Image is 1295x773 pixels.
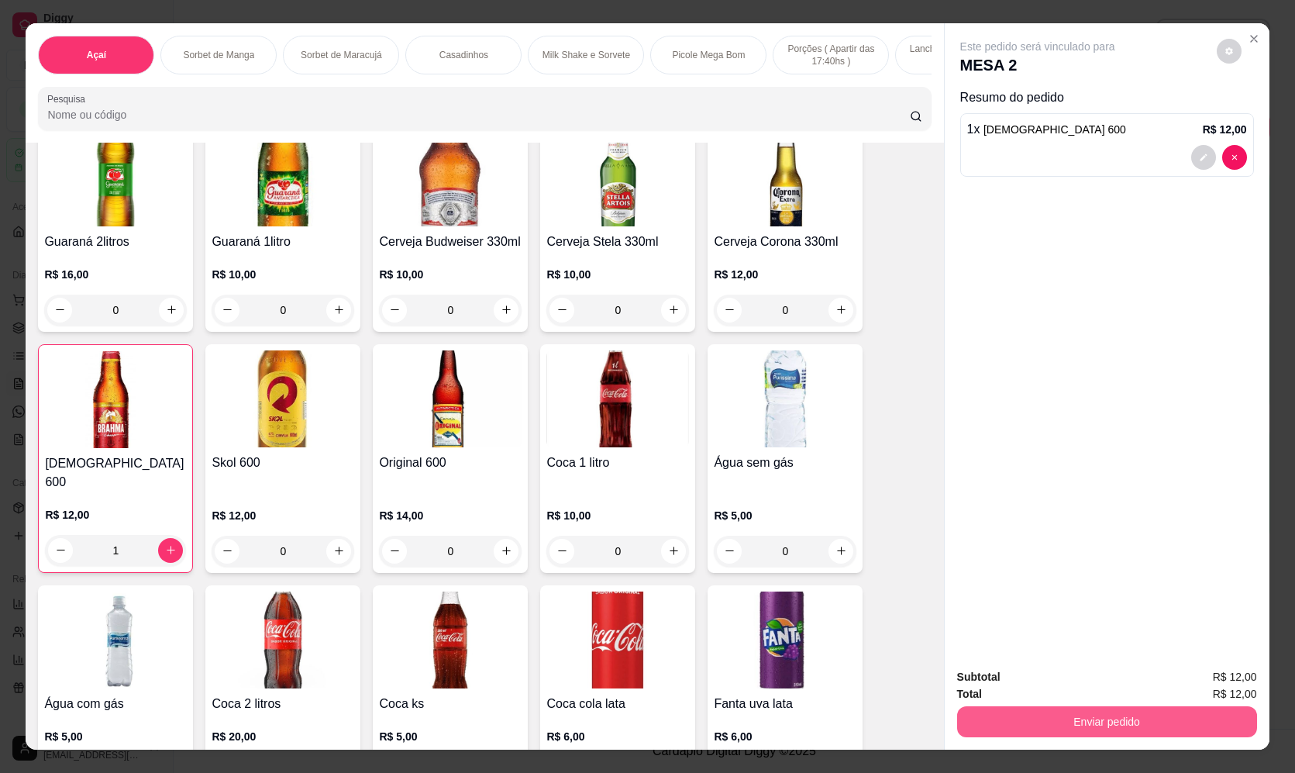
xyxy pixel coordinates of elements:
p: R$ 6,00 [714,729,856,744]
button: increase-product-quantity [159,298,184,323]
img: product-image [212,592,354,688]
button: increase-product-quantity [326,298,351,323]
button: decrease-product-quantity [549,539,574,564]
img: product-image [714,350,856,447]
img: product-image [546,592,689,688]
button: decrease-product-quantity [717,539,742,564]
button: decrease-product-quantity [215,298,239,323]
p: R$ 5,00 [379,729,522,744]
button: decrease-product-quantity [47,298,72,323]
h4: Cerveja Budweiser 330ml [379,233,522,251]
button: decrease-product-quantity [1222,145,1247,170]
h4: Coca ks [379,695,522,713]
p: R$ 20,00 [212,729,354,744]
p: R$ 12,00 [212,508,354,523]
p: Sorbet de Manga [183,49,254,61]
h4: Coca 1 litro [546,454,689,472]
button: decrease-product-quantity [1191,145,1216,170]
p: 1 x [967,120,1126,139]
p: R$ 12,00 [714,267,856,282]
p: Sorbet de Maracujá [301,49,382,61]
img: product-image [44,129,187,226]
button: increase-product-quantity [158,538,183,563]
strong: Subtotal [957,671,1001,683]
button: increase-product-quantity [661,298,686,323]
img: product-image [379,592,522,688]
p: Milk Shake e Sorvete [542,49,630,61]
img: product-image [212,129,354,226]
h4: Guaraná 1litro [212,233,354,251]
img: product-image [546,129,689,226]
button: Enviar pedido [957,706,1257,737]
img: product-image [212,350,354,447]
p: R$ 10,00 [379,267,522,282]
p: MESA 2 [960,54,1115,76]
p: R$ 10,00 [546,508,689,523]
button: increase-product-quantity [661,539,686,564]
span: [DEMOGRAPHIC_DATA] 600 [983,123,1126,136]
button: decrease-product-quantity [1217,39,1242,64]
p: Este pedido será vinculado para [960,39,1115,54]
p: R$ 16,00 [44,267,187,282]
h4: Cerveja Stela 330ml [546,233,689,251]
img: product-image [714,592,856,688]
button: decrease-product-quantity [215,539,239,564]
h4: [DEMOGRAPHIC_DATA] 600 [45,454,186,492]
strong: Total [957,688,982,700]
p: R$ 5,00 [714,508,856,523]
span: R$ 12,00 [1213,668,1257,685]
p: Porções ( Apartir das 17:40hs ) [786,43,876,67]
p: R$ 12,00 [45,507,186,523]
button: increase-product-quantity [828,539,853,564]
h4: Fanta uva lata [714,695,856,713]
button: Close [1242,26,1266,51]
button: increase-product-quantity [326,539,351,564]
img: product-image [379,129,522,226]
p: Picole Mega Bom [672,49,745,61]
p: Casadinhos [439,49,488,61]
button: increase-product-quantity [494,298,518,323]
p: R$ 14,00 [379,508,522,523]
h4: Coca cola lata [546,695,689,713]
p: Açaí [87,49,106,61]
button: decrease-product-quantity [382,298,407,323]
button: decrease-product-quantity [48,538,73,563]
img: product-image [44,592,187,688]
h4: Original 600 [379,454,522,472]
button: increase-product-quantity [494,539,518,564]
p: R$ 10,00 [546,267,689,282]
img: product-image [714,129,856,226]
h4: Água sem gás [714,454,856,472]
button: decrease-product-quantity [382,539,407,564]
h4: Skol 600 [212,454,354,472]
p: Lanches ( Aparitr das 17:40hs ) [908,43,998,67]
h4: Cerveja Corona 330ml [714,233,856,251]
img: product-image [45,351,186,448]
img: product-image [546,350,689,447]
button: decrease-product-quantity [717,298,742,323]
p: R$ 5,00 [44,729,187,744]
button: decrease-product-quantity [549,298,574,323]
p: R$ 10,00 [212,267,354,282]
h4: Guaraná 2litros [44,233,187,251]
h4: Água com gás [44,695,187,713]
h4: Coca 2 litros [212,695,354,713]
button: increase-product-quantity [828,298,853,323]
label: Pesquisa [47,92,91,105]
p: Resumo do pedido [960,88,1254,107]
p: R$ 12,00 [1203,122,1247,137]
span: R$ 12,00 [1213,685,1257,702]
p: R$ 6,00 [546,729,689,744]
input: Pesquisa [47,107,909,123]
img: product-image [379,350,522,447]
